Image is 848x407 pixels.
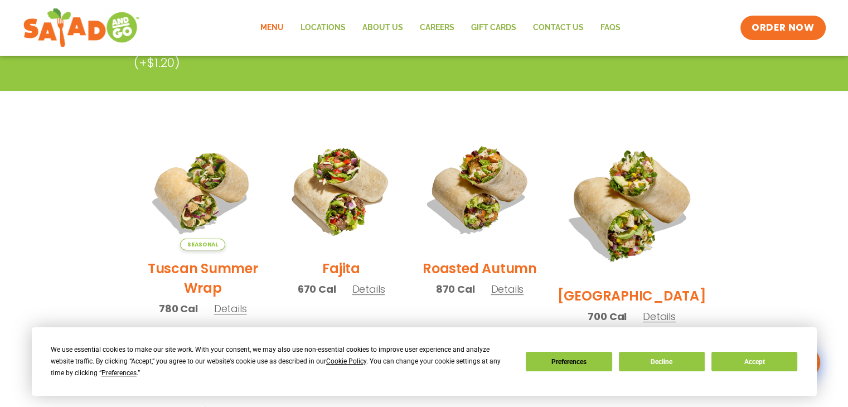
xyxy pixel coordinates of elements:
button: Preferences [526,352,612,371]
a: Menu [252,15,292,41]
span: Seasonal [180,239,225,250]
span: 700 Cal [588,309,627,324]
a: ORDER NOW [740,16,825,40]
img: Product photo for Fajita Wrap [280,129,402,250]
span: Details [643,309,676,323]
nav: Menu [252,15,629,41]
span: 780 Cal [159,301,198,316]
button: Decline [619,352,705,371]
a: Contact Us [525,15,592,41]
a: GIFT CARDS [463,15,525,41]
h2: [GEOGRAPHIC_DATA] [558,286,706,306]
img: new-SAG-logo-768×292 [23,6,140,50]
span: Details [491,282,524,296]
a: Careers [411,15,463,41]
span: Cookie Policy [326,357,366,365]
a: About Us [354,15,411,41]
button: Accept [711,352,797,371]
a: Locations [292,15,354,41]
img: Product photo for Roasted Autumn Wrap [419,129,540,250]
div: Cookie Consent Prompt [32,327,817,396]
span: 670 Cal [298,282,336,297]
span: Preferences [101,369,137,377]
span: Details [352,282,385,296]
img: Product photo for BBQ Ranch Wrap [558,129,706,278]
span: ORDER NOW [752,21,814,35]
span: 870 Cal [436,282,475,297]
img: Product photo for Tuscan Summer Wrap [142,129,264,250]
h2: Roasted Autumn [423,259,537,278]
h2: Fajita [322,259,360,278]
a: FAQs [592,15,629,41]
span: Details [214,302,247,316]
h2: Tuscan Summer Wrap [142,259,264,298]
div: We use essential cookies to make our site work. With your consent, we may also use non-essential ... [51,344,512,379]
